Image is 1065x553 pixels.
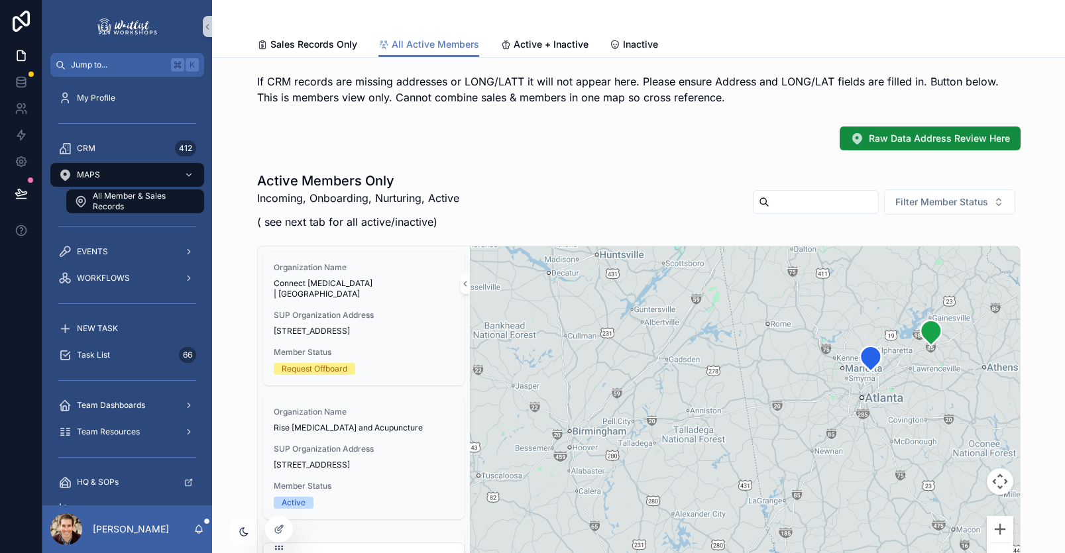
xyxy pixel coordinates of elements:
[50,136,204,160] a: CRM412
[274,423,454,433] span: Rise [MEDICAL_DATA] and Acupuncture
[514,38,589,51] span: Active + Inactive
[93,191,191,212] span: All Member & Sales Records
[50,163,204,187] a: MAPS
[50,240,204,264] a: EVENTS
[282,497,306,509] div: Active
[257,214,459,230] p: ( see next tab for all active/inactive)
[987,516,1013,542] button: Zoom in
[274,444,454,454] span: SUP Organization Address
[378,32,479,58] a: All Active Members
[93,523,169,536] p: [PERSON_NAME]
[50,53,204,77] button: Jump to...K
[884,189,1015,215] button: Select Button
[77,246,108,257] span: EVENTS
[77,143,95,154] span: CRM
[257,32,357,59] a: Sales Records Only
[263,396,465,519] a: Organization NameRise [MEDICAL_DATA] and AcupunctureSUP Organization Address[STREET_ADDRESS]Membe...
[257,75,999,104] span: If CRM records are missing addresses or LONG/LATT it will not appear here. Please ensure Address ...
[274,481,454,491] span: Member Status
[840,126,1021,150] button: Raw Data Address Review Here
[270,38,357,51] span: Sales Records Only
[50,420,204,444] a: Team Resources
[274,278,454,299] span: Connect [MEDICAL_DATA] | [GEOGRAPHIC_DATA]
[392,38,479,51] span: All Active Members
[263,252,465,385] a: Organization NameConnect [MEDICAL_DATA] | [GEOGRAPHIC_DATA]SUP Organization Address[STREET_ADDRES...
[869,132,1010,145] span: Raw Data Address Review Here
[274,262,454,273] span: Organization Name
[175,140,196,156] div: 412
[500,32,589,59] a: Active + Inactive
[274,407,454,417] span: Organization Name
[95,16,159,37] img: App logo
[66,189,204,213] a: All Member & Sales Records
[77,350,110,360] span: Task List
[274,326,454,336] span: [STREET_ADDRESS]
[257,172,459,190] h1: Active Members Only
[274,460,454,470] span: [STREET_ADDRESS]
[77,477,119,487] span: HQ & SOPs
[257,190,459,206] p: Incoming, Onboarding, Nurturing, Active
[623,38,658,51] span: Inactive
[71,60,166,70] span: Jump to...
[77,170,100,180] span: MAPS
[282,363,347,375] div: Request Offboard
[274,310,454,321] span: SUP Organization Address
[274,540,454,551] span: Organization Name
[50,393,204,417] a: Team Dashboards
[895,195,988,209] span: Filter Member Status
[77,400,145,411] span: Team Dashboards
[179,347,196,363] div: 66
[77,323,118,334] span: NEW TASK
[274,347,454,358] span: Member Status
[77,93,115,103] span: My Profile
[610,32,658,59] a: Inactive
[50,86,204,110] a: My Profile
[50,266,204,290] a: WORKFLOWS
[77,427,140,437] span: Team Resources
[987,468,1013,495] button: Map camera controls
[77,273,130,283] span: WORKFLOWS
[50,343,204,367] a: Task List66
[42,77,212,505] div: scrollable content
[50,317,204,340] a: NEW TASK
[50,470,204,494] a: HQ & SOPs
[187,60,197,70] span: K
[77,503,121,514] span: Show Rates
[50,497,204,521] a: Show Rates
